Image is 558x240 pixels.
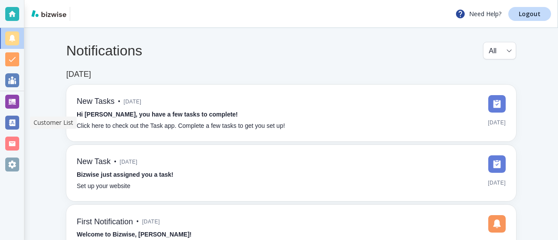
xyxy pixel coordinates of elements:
[66,145,516,202] a: New Task•[DATE]Bizwise just assigned you a task!Set up your website[DATE]
[74,7,110,21] img: Dunnington Consulting
[118,97,120,106] p: •
[77,121,285,131] p: Click here to check out the Task app. Complete a few tasks to get you set up!
[77,217,133,227] h6: First Notification
[120,155,138,168] span: [DATE]
[77,231,191,238] strong: Welcome to Bizwise, [PERSON_NAME]!
[31,10,66,17] img: bizwise
[77,97,115,106] h6: New Tasks
[114,157,116,167] p: •
[66,85,516,141] a: New Tasks•[DATE]Hi [PERSON_NAME], you have a few tasks to complete!Click here to check out the Ta...
[488,215,506,233] img: DashboardSidebarNotification.svg
[77,157,111,167] h6: New Task
[142,215,160,228] span: [DATE]
[489,42,510,59] div: All
[77,182,130,191] p: Set up your website
[124,95,142,108] span: [DATE]
[488,155,506,173] img: DashboardSidebarTasks.svg
[66,42,142,59] h4: Notifications
[66,70,91,79] h6: [DATE]
[488,95,506,113] img: DashboardSidebarTasks.svg
[488,116,506,129] span: [DATE]
[455,9,501,19] p: Need Help?
[488,176,506,189] span: [DATE]
[34,118,73,127] p: Customer List
[519,11,541,17] p: Logout
[508,7,551,21] a: Logout
[136,217,139,226] p: •
[77,171,174,178] strong: Bizwise just assigned you a task!
[77,111,238,118] strong: Hi [PERSON_NAME], you have a few tasks to complete!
